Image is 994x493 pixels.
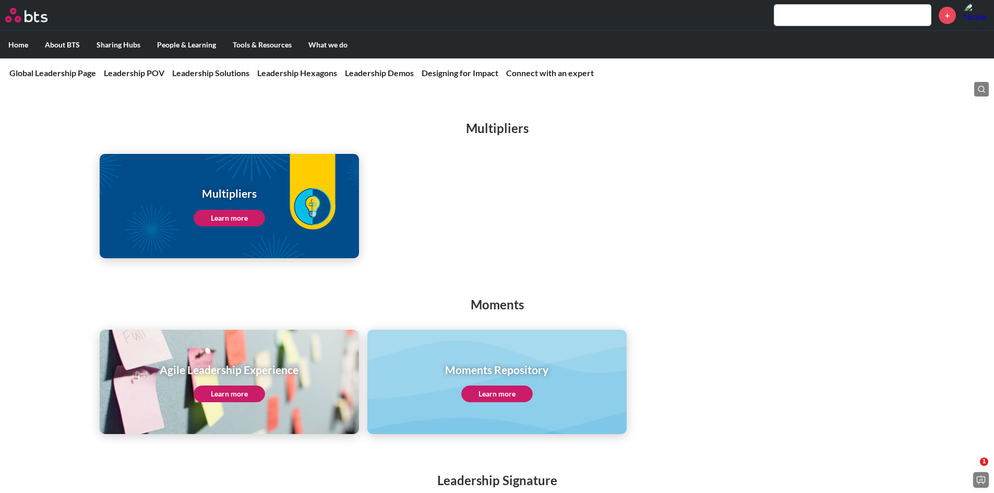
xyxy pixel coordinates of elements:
[980,458,988,466] span: 1
[5,8,47,22] img: BTS Logo
[461,386,533,402] a: Learn more
[224,31,300,58] label: Tools & Resources
[345,68,414,78] a: Leadership Demos
[194,210,265,226] a: Learn more
[959,458,984,483] iframe: Intercom live chat
[194,386,265,402] a: Learn more
[88,31,149,58] label: Sharing Hubs
[300,31,356,58] label: What we do
[506,68,594,78] a: Connect with an expert
[194,186,265,201] h1: Multipliers
[37,31,88,58] label: About BTS
[149,31,224,58] label: People & Learning
[422,68,498,78] a: Designing for Impact
[172,68,249,78] a: Leadership Solutions
[9,68,96,78] a: Global Leadership Page
[5,8,67,22] a: Go home
[964,3,989,28] a: Profile
[257,68,337,78] a: Leadership Hexagons
[964,3,989,28] img: Nicole Gams
[104,68,164,78] a: Leadership POV
[939,7,956,24] a: +
[445,362,548,377] h1: Moments Repository
[160,362,298,377] h1: Agile Leadership Experience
